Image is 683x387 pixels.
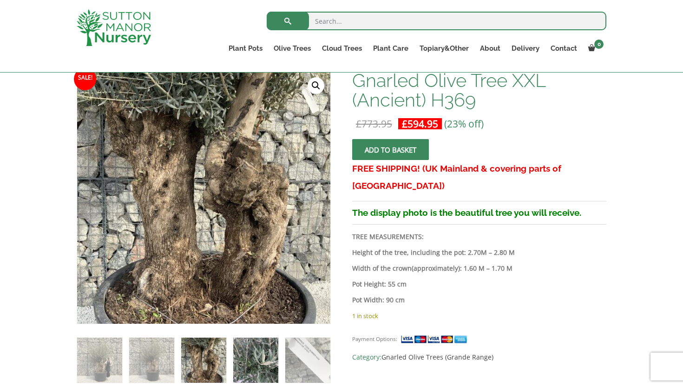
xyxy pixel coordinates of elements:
[129,338,174,383] img: Gnarled Olive Tree XXL (Ancient) H369 - Image 2
[352,71,606,110] h1: Gnarled Olive Tree XXL (Ancient) H369
[233,338,278,383] img: Gnarled Olive Tree XXL (Ancient) H369 - Image 4
[412,264,460,273] b: (approximately)
[352,310,606,321] p: 1 in stock
[285,338,330,383] img: Gnarled Olive Tree XXL (Ancient) H369 - Image 5
[181,338,226,383] img: Gnarled Olive Tree XXL (Ancient) H369 - Image 3
[352,280,407,288] strong: Pot Height: 55 cm
[381,353,493,361] a: Gnarled Olive Trees (Grande Range)
[352,335,397,342] small: Payment Options:
[474,42,506,55] a: About
[368,42,414,55] a: Plant Care
[594,40,604,49] span: 0
[352,352,606,363] span: Category:
[414,42,474,55] a: Topiary&Other
[77,9,151,46] img: logo
[356,117,361,130] span: £
[402,117,438,130] bdi: 594.95
[583,42,606,55] a: 0
[352,295,405,304] strong: Pot Width: 90 cm
[316,42,368,55] a: Cloud Trees
[402,117,407,130] span: £
[308,77,324,94] a: View full-screen image gallery
[401,334,470,344] img: payment supported
[506,42,545,55] a: Delivery
[356,117,392,130] bdi: 773.95
[444,117,484,130] span: (23% off)
[268,42,316,55] a: Olive Trees
[352,248,515,257] b: Height of the tree, including the pot: 2.70M – 2.80 M
[545,42,583,55] a: Contact
[74,68,96,90] span: Sale!
[77,338,122,383] img: Gnarled Olive Tree XXL (Ancient) H369
[267,12,606,30] input: Search...
[352,264,512,273] strong: Width of the crown : 1.60 M – 1.70 M
[352,139,429,160] button: Add to basket
[352,160,606,194] h3: FREE SHIPPING! (UK Mainland & covering parts of [GEOGRAPHIC_DATA])
[352,232,424,241] strong: TREE MEASUREMENTS:
[223,42,268,55] a: Plant Pots
[352,208,606,218] h3: The display photo is the beautiful tree you will receive.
